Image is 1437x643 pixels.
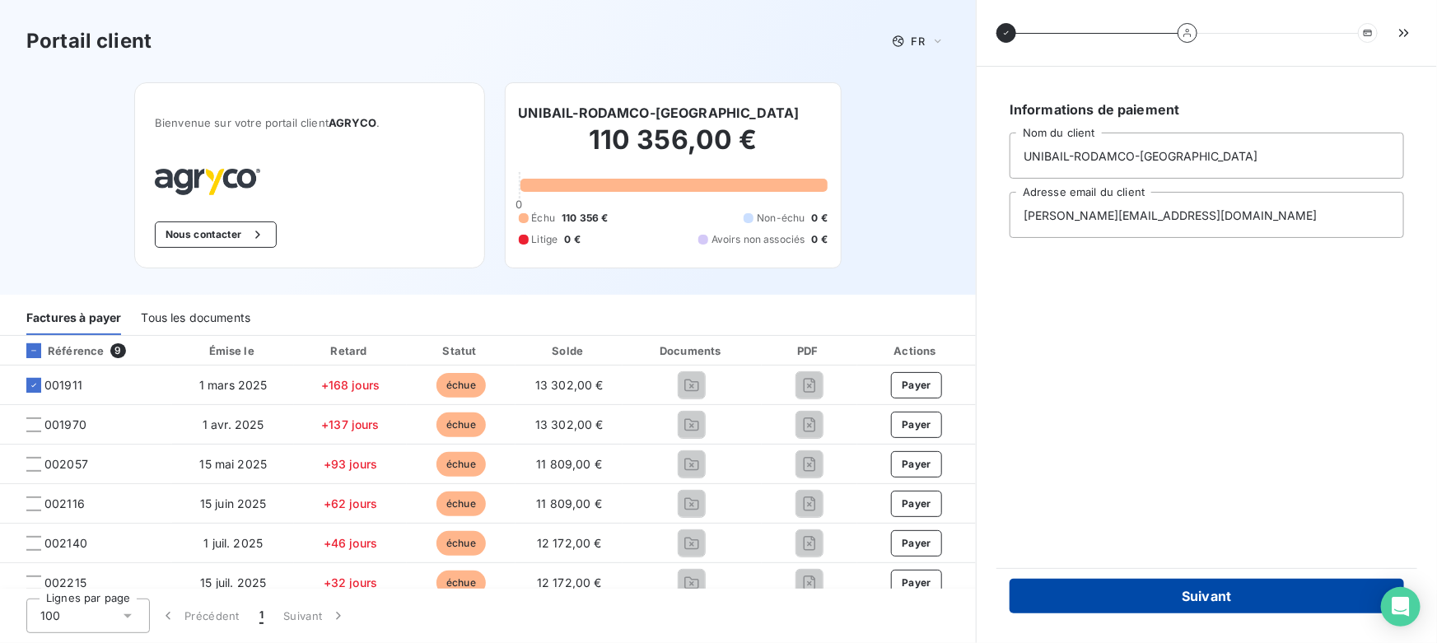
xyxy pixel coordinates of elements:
[150,599,250,633] button: Précédent
[861,342,973,359] div: Actions
[757,211,805,226] span: Non-échu
[1010,100,1404,119] h6: Informations de paiement
[297,342,403,359] div: Retard
[155,116,464,129] span: Bienvenue sur votre portail client .
[321,378,380,392] span: +168 jours
[410,342,513,359] div: Statut
[155,221,277,248] button: Nous contacter
[199,457,267,471] span: 15 mai 2025
[273,599,357,633] button: Suivant
[44,377,82,394] span: 001911
[321,417,380,431] span: +137 jours
[436,412,486,437] span: échue
[812,211,828,226] span: 0 €
[535,417,604,431] span: 13 302,00 €
[1010,192,1404,238] input: placeholder
[436,373,486,398] span: échue
[519,123,828,173] h2: 110 356,00 €
[436,571,486,595] span: échue
[200,575,266,589] span: 15 juil. 2025
[44,456,88,473] span: 002057
[324,496,377,510] span: +62 jours
[562,211,608,226] span: 110 356 €
[250,599,273,633] button: 1
[324,457,377,471] span: +93 jours
[26,26,152,56] h3: Portail client
[891,530,942,557] button: Payer
[436,452,486,477] span: échue
[626,342,758,359] div: Documents
[891,570,942,596] button: Payer
[712,232,805,247] span: Avoirs non associés
[519,342,619,359] div: Solde
[44,496,85,512] span: 002116
[535,378,604,392] span: 13 302,00 €
[13,343,104,358] div: Référence
[40,608,60,624] span: 100
[519,103,800,123] h6: UNIBAIL-RODAMCO-[GEOGRAPHIC_DATA]
[1010,133,1404,179] input: placeholder
[141,301,250,335] div: Tous les documents
[324,536,377,550] span: +46 jours
[891,372,942,398] button: Payer
[44,535,87,552] span: 002140
[537,536,602,550] span: 12 172,00 €
[1010,579,1404,613] button: Suivant
[812,232,828,247] span: 0 €
[537,575,602,589] span: 12 172,00 €
[564,232,580,247] span: 0 €
[436,492,486,516] span: échue
[110,343,125,358] span: 9
[891,491,942,517] button: Payer
[200,496,267,510] span: 15 juin 2025
[259,608,264,624] span: 1
[891,451,942,478] button: Payer
[536,457,602,471] span: 11 809,00 €
[44,417,86,433] span: 001970
[44,575,86,591] span: 002215
[516,198,522,211] span: 0
[436,531,486,556] span: échue
[175,342,291,359] div: Émise le
[1381,587,1421,627] div: Open Intercom Messenger
[199,378,268,392] span: 1 mars 2025
[532,211,556,226] span: Échu
[324,575,377,589] span: +32 jours
[912,35,925,48] span: FR
[765,342,855,359] div: PDF
[891,412,942,438] button: Payer
[155,169,260,195] img: Company logo
[26,301,121,335] div: Factures à payer
[532,232,558,247] span: Litige
[329,116,376,129] span: AGRYCO
[536,496,602,510] span: 11 809,00 €
[203,417,264,431] span: 1 avr. 2025
[203,536,263,550] span: 1 juil. 2025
